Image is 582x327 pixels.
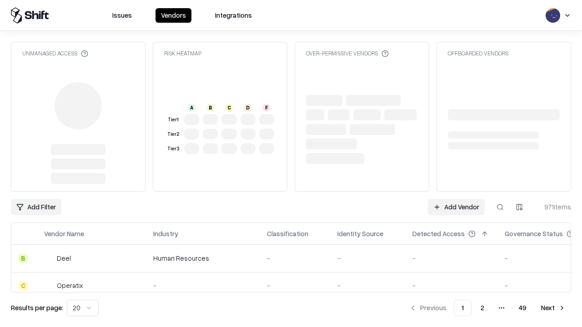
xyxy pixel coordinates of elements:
div: - [337,281,398,290]
div: - [412,253,490,263]
div: A [188,104,196,111]
div: Governance Status [505,229,563,238]
div: F [263,104,270,111]
button: 1 [454,300,472,316]
div: D [244,104,251,111]
button: Integrations [210,8,257,23]
div: 971 items [535,202,571,212]
div: - [267,281,323,290]
button: Issues [107,8,137,23]
a: Add Vendor [428,199,485,215]
div: Deel [57,253,71,263]
div: Tier 1 [166,116,181,124]
button: Add Filter [11,199,61,215]
nav: pagination [404,300,571,316]
div: Vendor Name [44,229,84,238]
div: - [267,253,323,263]
p: Results per page: [11,303,63,312]
div: C [226,104,233,111]
div: Tier 2 [166,130,181,138]
div: Industry [153,229,178,238]
div: Over-Permissive Vendors [306,50,389,57]
div: Classification [267,229,308,238]
div: B [19,254,28,263]
div: - [337,253,398,263]
div: Tier 3 [166,145,181,153]
button: Vendors [156,8,191,23]
div: Human Resources [153,253,252,263]
img: Deel [44,254,53,263]
div: Identity Source [337,229,383,238]
button: 49 [512,300,534,316]
div: Risk Heatmap [164,50,201,57]
button: Next [536,300,571,316]
div: Detected Access [412,229,465,238]
div: B [207,104,214,111]
div: Unmanaged Access [22,50,88,57]
div: C [19,281,28,290]
div: Operatix [57,281,83,290]
img: Operatix [44,281,53,290]
div: Offboarded Vendors [448,50,508,57]
div: - [153,281,252,290]
button: 2 [473,300,492,316]
div: - [412,281,490,290]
